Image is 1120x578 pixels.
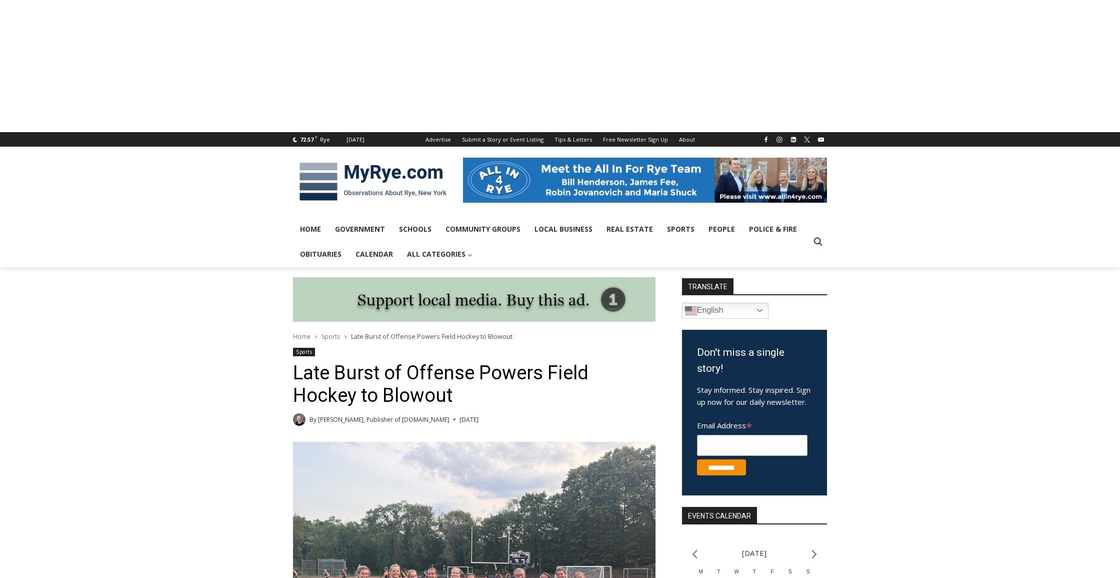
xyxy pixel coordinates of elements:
a: Instagram [773,134,785,146]
img: support local media, buy this ad [293,277,655,322]
a: Home [293,217,328,242]
div: Rye [320,135,330,144]
span: Late Burst of Offense Powers Field Hockey to Blowout [351,332,512,341]
a: YouTube [815,134,827,146]
span: T [753,569,756,574]
a: Submit a Story or Event Listing [456,132,549,147]
a: Community Groups [438,217,527,242]
label: Email Address [697,415,807,433]
nav: Primary Navigation [293,217,809,267]
a: [PERSON_NAME], Publisher of [DOMAIN_NAME] [318,415,449,424]
a: Obituaries [293,242,348,267]
span: W [734,569,738,574]
span: S [806,569,810,574]
h3: Don't miss a single story! [697,345,812,376]
h2: Events Calendar [682,507,757,524]
a: About [673,132,700,147]
a: Sports [321,332,340,341]
a: English [682,303,768,319]
span: All Categories [407,249,472,260]
h1: Late Burst of Offense Powers Field Hockey to Blowout [293,362,655,407]
span: > [314,333,317,340]
a: Tips & Letters [549,132,597,147]
a: Government [328,217,392,242]
strong: TRANSLATE [682,278,733,294]
a: Advertise [420,132,456,147]
a: Local Business [527,217,599,242]
a: Next month [811,549,817,559]
time: [DATE] [459,415,478,424]
a: Home [293,332,310,341]
a: Sports [293,348,315,356]
a: All Categories [400,242,479,267]
a: Sports [660,217,701,242]
span: 72.57 [300,136,313,143]
img: en [685,305,697,317]
a: Calendar [348,242,400,267]
a: Author image [293,413,305,426]
span: > [344,333,347,340]
li: [DATE] [742,546,766,560]
a: X [801,134,813,146]
span: By [309,415,316,424]
a: Schools [392,217,438,242]
a: Free Newsletter Sign Up [597,132,673,147]
a: Previous month [692,549,697,559]
div: [DATE] [346,135,364,144]
span: F [315,134,317,140]
span: S [788,569,792,574]
span: T [717,569,720,574]
nav: Secondary Navigation [420,132,700,147]
a: People [701,217,742,242]
img: All in for Rye [463,158,827,203]
a: Police & Fire [742,217,804,242]
span: M [699,569,703,574]
img: MyRye.com [293,156,453,208]
p: Stay informed. Stay inspired. Sign up now for our daily newsletter. [697,384,812,408]
a: Facebook [760,134,772,146]
button: View Search Form [809,233,827,251]
a: Linkedin [787,134,799,146]
span: F [771,569,774,574]
a: Real Estate [599,217,660,242]
nav: Breadcrumbs [293,331,655,341]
